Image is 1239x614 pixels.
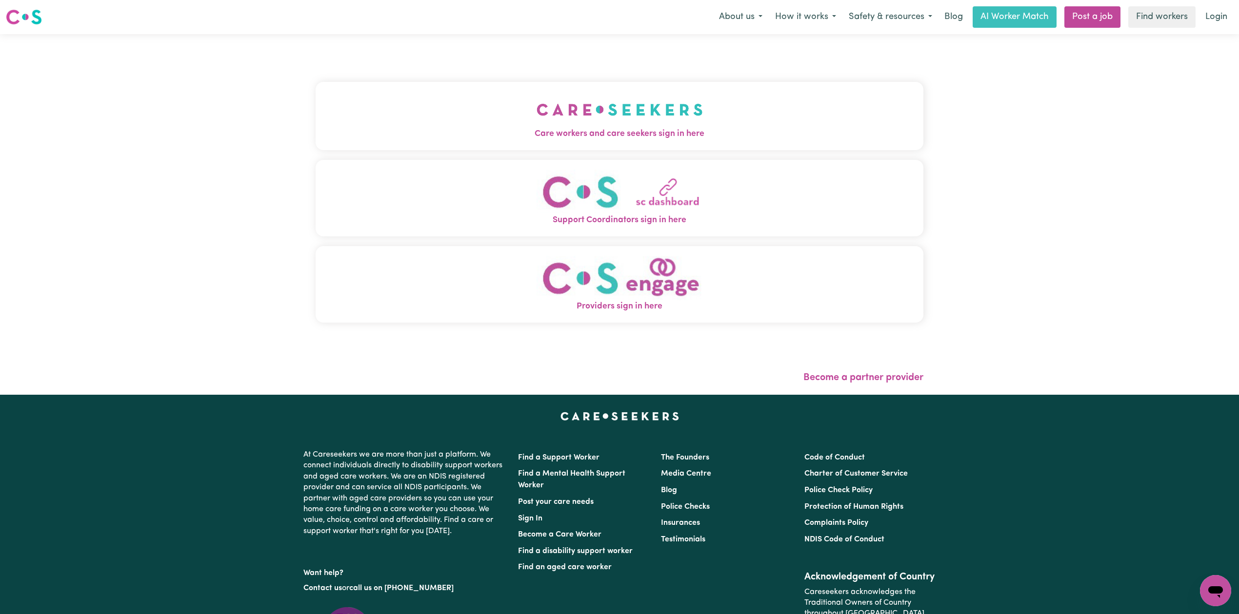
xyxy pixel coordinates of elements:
h2: Acknowledgement of Country [804,571,936,583]
a: Post a job [1064,6,1120,28]
a: Police Check Policy [804,486,873,494]
a: Careseekers logo [6,6,42,28]
a: Blog [939,6,969,28]
a: Become a Care Worker [518,531,601,538]
a: call us on [PHONE_NUMBER] [349,584,454,592]
p: At Careseekers we are more than just a platform. We connect individuals directly to disability su... [303,445,506,540]
a: Sign In [518,515,542,522]
a: Login [1199,6,1233,28]
a: The Founders [661,454,709,461]
a: Media Centre [661,470,711,478]
a: Complaints Policy [804,519,868,527]
span: Care workers and care seekers sign in here [316,128,923,140]
button: Care workers and care seekers sign in here [316,82,923,150]
a: Become a partner provider [803,373,923,383]
img: Careseekers logo [6,8,42,26]
a: Protection of Human Rights [804,503,903,511]
button: How it works [769,7,842,27]
a: NDIS Code of Conduct [804,536,884,543]
iframe: Button to launch messaging window [1200,575,1231,606]
span: Support Coordinators sign in here [316,214,923,227]
a: Blog [661,486,677,494]
a: Find workers [1128,6,1196,28]
a: Code of Conduct [804,454,865,461]
a: Find an aged care worker [518,563,612,571]
a: Contact us [303,584,342,592]
p: or [303,579,506,597]
button: About us [713,7,769,27]
button: Safety & resources [842,7,939,27]
a: Police Checks [661,503,710,511]
a: Find a disability support worker [518,547,633,555]
a: AI Worker Match [973,6,1057,28]
p: Want help? [303,564,506,578]
a: Charter of Customer Service [804,470,908,478]
a: Insurances [661,519,700,527]
a: Find a Mental Health Support Worker [518,470,625,489]
a: Post your care needs [518,498,594,506]
a: Testimonials [661,536,705,543]
button: Support Coordinators sign in here [316,160,923,236]
a: Find a Support Worker [518,454,600,461]
span: Providers sign in here [316,300,923,313]
a: Careseekers home page [560,412,679,420]
button: Providers sign in here [316,246,923,323]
